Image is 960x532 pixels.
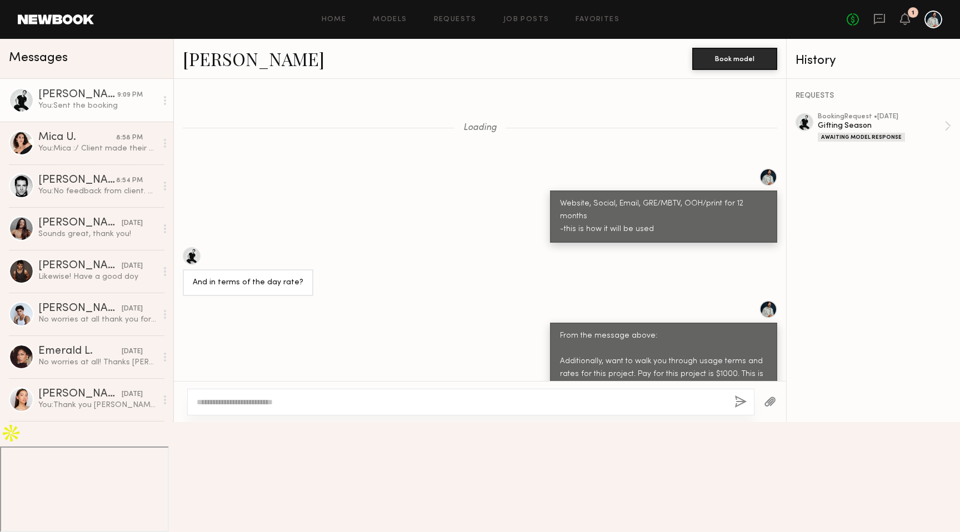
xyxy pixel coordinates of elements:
a: Models [373,16,407,23]
div: And in terms of the day rate? [193,277,303,289]
div: Sounds great, thank you! [38,229,157,239]
div: No worries at all thank you for the opportunity [38,314,157,325]
div: 8:54 PM [116,175,143,186]
div: Likewise! Have a good doy [38,272,157,282]
a: Requests [434,16,477,23]
div: [PERSON_NAME] [38,389,122,400]
a: Job Posts [503,16,549,23]
a: Home [322,16,347,23]
div: Gifting Season [818,121,944,131]
button: Book model [692,48,777,70]
div: History [796,54,951,67]
div: Website, Social, Email, GRE/MBTV, OOH/print for 12 months -this is how it will be used [560,198,767,236]
div: 8:58 PM [116,133,143,143]
a: bookingRequest •[DATE]Gifting SeasonAwaiting Model Response [818,113,951,142]
div: [PERSON_NAME] [38,260,122,272]
div: [PERSON_NAME] [38,303,122,314]
div: booking Request • [DATE] [818,113,944,121]
div: [PERSON_NAME] [38,218,122,229]
div: [DATE] [122,304,143,314]
span: Messages [9,52,68,64]
div: [DATE] [122,347,143,357]
div: REQUESTS [796,92,951,100]
div: [PERSON_NAME] [38,89,117,101]
a: Book model [692,53,777,63]
div: 1 [912,10,914,16]
div: [PERSON_NAME] [38,175,116,186]
a: [PERSON_NAME] [183,47,324,71]
div: You: No feedback from client. They just sent me the ones they wanted and that was it, sorry my guy [38,186,157,197]
div: No worries at all! Thanks [PERSON_NAME] [38,357,157,368]
div: 9:09 PM [117,90,143,101]
div: Awaiting Model Response [818,133,905,142]
div: Mica U. [38,132,116,143]
span: Loading [463,123,497,133]
div: [DATE] [122,218,143,229]
div: Emerald L. [38,346,122,357]
div: You: Thank you [PERSON_NAME]! [38,400,157,410]
div: You: Mica :/ Client made their decision [DATE]. I feel like they would have really liked your ene... [38,143,157,154]
div: You: Sent the booking [38,101,157,111]
div: From the message above: Additionally, want to walk you through usage terms and rates for this pro... [560,330,767,495]
a: Favorites [576,16,619,23]
div: [DATE] [122,389,143,400]
div: [DATE] [122,261,143,272]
